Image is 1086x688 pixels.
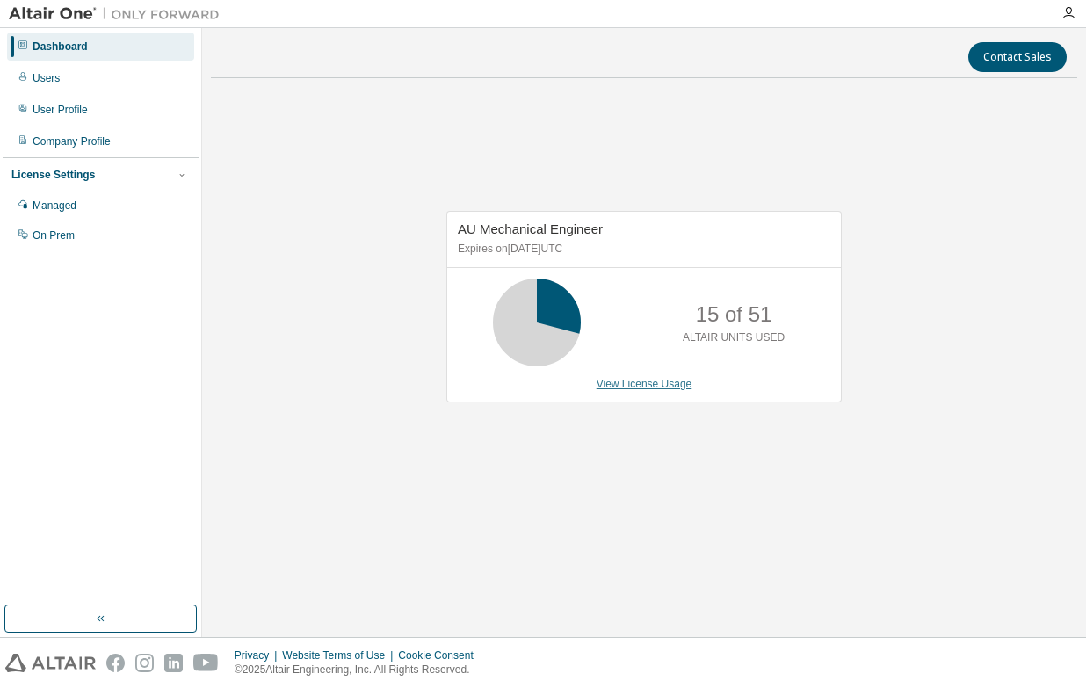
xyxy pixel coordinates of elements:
p: © 2025 Altair Engineering, Inc. All Rights Reserved. [235,663,484,677]
span: AU Mechanical Engineer [458,221,603,236]
img: linkedin.svg [164,654,183,672]
img: altair_logo.svg [5,654,96,672]
div: Website Terms of Use [282,648,398,663]
div: User Profile [33,103,88,117]
div: On Prem [33,228,75,243]
img: youtube.svg [193,654,219,672]
img: facebook.svg [106,654,125,672]
p: 15 of 51 [696,300,772,330]
img: Altair One [9,5,228,23]
p: Expires on [DATE] UTC [458,242,826,257]
div: Managed [33,199,76,213]
a: View License Usage [597,378,692,390]
div: License Settings [11,168,95,182]
img: instagram.svg [135,654,154,672]
button: Contact Sales [968,42,1067,72]
p: ALTAIR UNITS USED [683,330,785,345]
div: Privacy [235,648,282,663]
div: Users [33,71,60,85]
div: Dashboard [33,40,88,54]
div: Cookie Consent [398,648,483,663]
div: Company Profile [33,134,111,148]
